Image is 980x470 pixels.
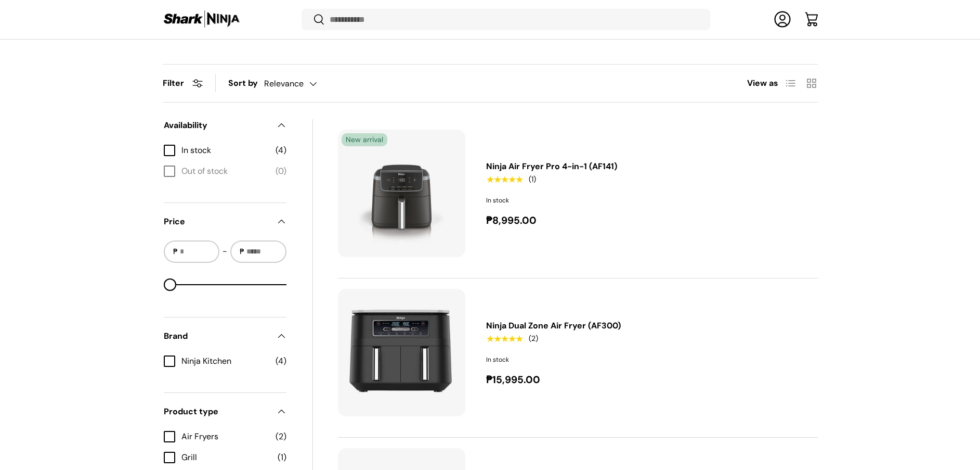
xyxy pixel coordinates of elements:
summary: Brand [164,317,286,355]
button: Filter [163,78,203,88]
span: Price [164,215,270,228]
span: Brand [164,330,270,342]
span: Ninja Kitchen [181,355,269,367]
summary: Availability [164,107,286,144]
summary: Price [164,203,286,240]
span: Filter [163,78,184,88]
span: In stock [181,144,269,157]
span: View as [747,77,778,90]
a: Ninja Dual Zone Air Fryer (AF300) [338,289,465,416]
button: Relevance [264,74,338,93]
span: Product type [164,405,270,418]
span: New arrival [342,133,387,146]
span: (1) [278,451,286,464]
span: Grill [181,451,271,464]
span: Air Fryers [181,430,269,443]
span: ₱ [172,246,179,257]
span: (4) [276,144,286,157]
summary: Product type [164,393,286,430]
span: (2) [276,430,286,443]
span: Relevance [264,79,304,88]
a: Ninja Air Fryer Pro 4-in-1 (AF141) [486,161,617,172]
span: ₱ [239,246,245,257]
span: - [223,245,227,258]
span: (4) [276,355,286,367]
span: (0) [276,165,286,177]
label: Sort by [228,77,264,90]
span: Availability [164,119,270,132]
span: Out of stock [181,165,269,177]
img: https://sharkninja.com.ph/products/ninja-air-fryer-pro-4-in-1-af141 [338,130,465,257]
a: Ninja Dual Zone Air Fryer (AF300) [486,320,621,331]
img: Shark Ninja Philippines [163,9,241,30]
a: Ninja Air Fryer Pro 4-in-1 (AF141) [338,130,465,257]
